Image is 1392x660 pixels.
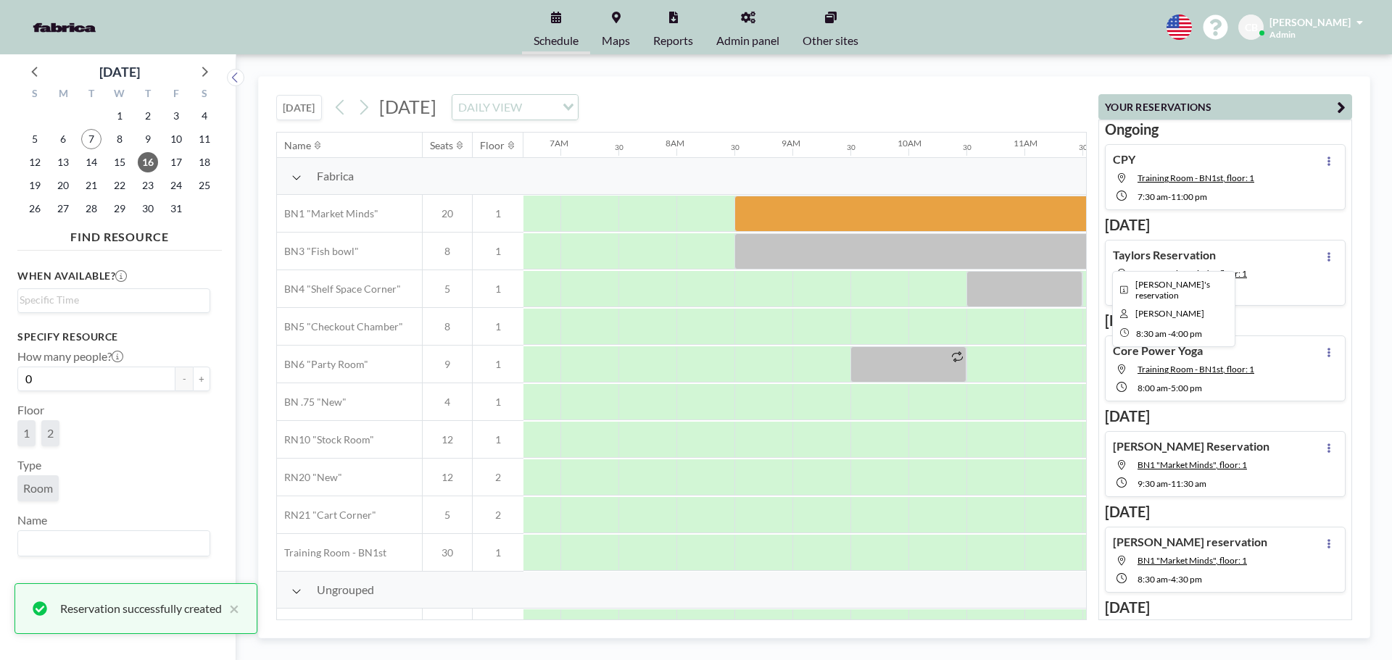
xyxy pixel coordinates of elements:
span: Saturday, October 25, 2025 [194,175,215,196]
h3: [DATE] [1105,407,1346,425]
span: Friday, October 10, 2025 [166,129,186,149]
label: Type [17,458,41,472]
label: Floor [17,403,44,417]
span: Saturday, October 4, 2025 [194,106,215,126]
span: 11:00 PM [1171,191,1207,202]
span: 1 [473,546,523,559]
span: 8:30 AM [1138,574,1168,585]
span: - [1168,383,1171,393]
span: BN1 "Market Minds", floor: 1 [1138,268,1247,279]
button: - [175,367,193,391]
div: Search for option [18,531,210,556]
span: Thursday, October 16, 2025 [138,152,158,172]
span: Tuesday, October 28, 2025 [81,199,101,219]
span: RN21 "Cart Corner" [277,509,376,522]
span: Friday, October 17, 2025 [166,152,186,172]
h4: [PERSON_NAME] reservation [1113,535,1267,549]
span: 1 [473,396,523,409]
div: 30 [731,143,739,152]
span: [DATE] [379,96,436,117]
span: Wednesday, October 29, 2025 [109,199,130,219]
div: 7AM [550,138,568,149]
span: 20 [423,207,472,220]
span: Friday, October 3, 2025 [166,106,186,126]
span: Wednesday, October 1, 2025 [109,106,130,126]
span: Admin panel [716,35,779,46]
input: Search for option [20,292,202,308]
button: + [193,367,210,391]
span: Sunday, October 5, 2025 [25,129,45,149]
div: Floor [480,139,505,152]
span: 1 [23,426,30,440]
div: 30 [963,143,971,152]
input: Search for option [20,534,202,553]
span: 12 [423,433,472,446]
h4: CPY [1113,152,1135,167]
img: organization-logo [23,13,106,42]
span: 1 [473,320,523,333]
div: 9AM [782,138,800,149]
label: Name [17,513,47,527]
span: 8 [423,320,472,333]
span: - [1168,478,1171,489]
span: Tuesday, October 7, 2025 [81,129,101,149]
div: 11AM [1014,138,1037,149]
span: 2 [473,471,523,484]
span: Wednesday, October 15, 2025 [109,152,130,172]
h3: Ongoing [1105,120,1346,138]
h3: [DATE] [1105,312,1346,330]
div: W [106,85,134,104]
div: [DATE] [99,62,140,82]
span: Sunday, October 19, 2025 [25,175,45,196]
div: Search for option [18,289,210,311]
span: BN6 "Party Room" [277,358,368,371]
span: - [1168,191,1171,202]
span: 9 [423,358,472,371]
span: 5:00 PM [1171,383,1202,393]
span: 4 [423,396,472,409]
span: 1 [473,433,523,446]
span: Wednesday, October 8, 2025 [109,129,130,149]
div: S [190,85,218,104]
span: 12 [423,471,472,484]
span: DAILY VIEW [455,98,525,117]
h3: [DATE] [1105,598,1346,617]
span: Other sites [803,35,858,46]
h3: Specify resource [17,330,210,343]
h3: [DATE] [1105,503,1346,521]
label: How many people? [17,349,123,364]
span: Sunday, October 26, 2025 [25,199,45,219]
div: 30 [615,143,623,152]
span: 8:00 AM [1138,383,1168,393]
span: Thursday, October 30, 2025 [138,199,158,219]
button: YOUR RESERVATIONS [1098,94,1352,120]
span: Friday, October 24, 2025 [166,175,186,196]
span: RN10 "Stock Room" [277,433,374,446]
span: Friday, October 31, 2025 [166,199,186,219]
span: Reports [653,35,693,46]
span: 11:30 AM [1171,478,1206,489]
div: Seats [430,139,453,152]
span: Tuesday, October 14, 2025 [81,152,101,172]
span: [PERSON_NAME] [1269,16,1351,28]
span: BN5 "Checkout Chamber" [277,320,403,333]
div: T [78,85,106,104]
span: BN1 "Market Minds", floor: 1 [1138,459,1247,470]
span: Tuesday, October 21, 2025 [81,175,101,196]
div: S [21,85,49,104]
div: 30 [1079,143,1087,152]
input: Search for option [526,98,554,117]
span: Saturday, October 11, 2025 [194,129,215,149]
div: T [133,85,162,104]
span: 30 [423,546,472,559]
span: Training Room - BN1st [277,546,386,559]
h4: FIND RESOURCE [17,224,222,244]
span: RN20 "New" [277,471,342,484]
span: BN1 "Market Minds", floor: 1 [1138,555,1247,566]
span: Monday, October 20, 2025 [53,175,73,196]
span: Fabrica [317,169,354,183]
h4: Core Power Yoga [1113,343,1203,358]
div: Name [284,139,311,152]
span: 1 [473,358,523,371]
span: BN .75 "New" [277,396,347,409]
